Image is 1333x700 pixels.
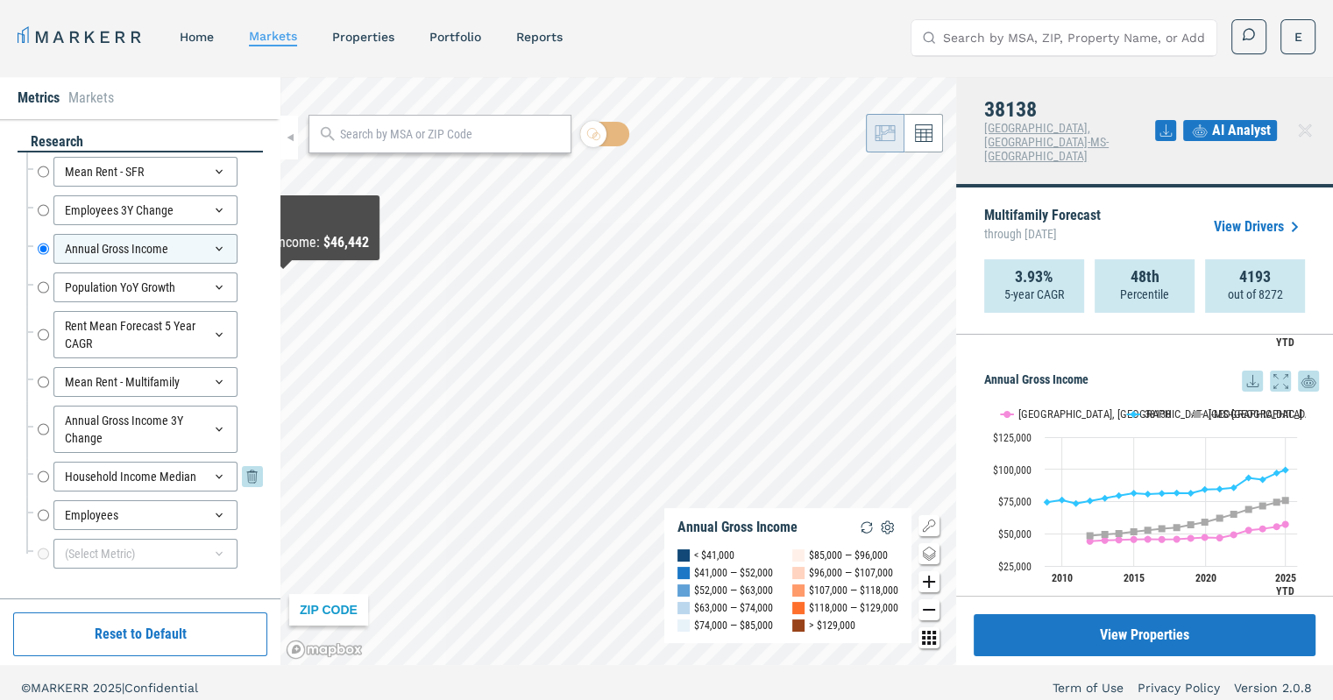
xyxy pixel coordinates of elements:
[918,543,939,564] button: Change style map button
[1259,525,1266,532] path: Thursday, 14 Dec, 19:00, 53,875.31. Memphis, TN-MS-AR.
[694,599,773,617] div: $63,000 — $74,000
[1245,506,1252,513] path: Wednesday, 14 Dec, 19:00, 68,880.54. USA.
[1173,535,1181,542] path: Thursday, 14 Dec, 19:00, 45,790.99. Memphis, TN-MS-AR.
[1124,572,1145,584] text: 2015
[1131,268,1159,286] strong: 48th
[1280,19,1315,54] button: E
[1183,120,1277,141] button: AI Analyst
[677,519,798,536] div: Annual Gross Income
[694,617,773,634] div: $74,000 — $85,000
[993,432,1032,444] text: $125,000
[974,614,1315,656] a: View Properties
[998,528,1032,541] text: $50,000
[1245,474,1252,481] path: Wednesday, 14 Dec, 19:00, 93,340.67. 38138.
[984,223,1101,245] span: through [DATE]
[1087,497,1094,504] path: Wednesday, 14 Dec, 19:00, 75,596.91. 38138.
[53,367,238,397] div: Mean Rent - Multifamily
[197,232,369,253] div: Annual Gross Income :
[1214,216,1305,237] a: View Drivers
[1259,476,1266,483] path: Thursday, 14 Dec, 19:00, 92,090.18. 38138.
[53,462,238,491] div: Household Income Median
[918,571,939,592] button: Zoom in map button
[1202,519,1209,526] path: Saturday, 14 Dec, 19:00, 59,052.65. USA.
[877,517,898,538] img: Settings
[1087,532,1094,539] path: Wednesday, 14 Dec, 19:00, 48,443.4. USA.
[1159,535,1166,542] path: Wednesday, 14 Dec, 19:00, 45,651.67. Memphis, TN-MS-AR.
[323,234,369,251] b: $46,442
[68,88,114,109] li: Markets
[286,640,363,660] a: Mapbox logo
[1274,323,1295,349] text: 2025 YTD
[1273,470,1280,477] path: Saturday, 14 Dec, 19:00, 97,214.48. 38138.
[1209,407,1302,421] text: [GEOGRAPHIC_DATA]
[1234,679,1312,696] a: Version 2.0.8
[1145,491,1152,498] path: Monday, 14 Dec, 19:00, 80,905.9. 38138.
[993,464,1032,477] text: $100,000
[18,25,145,49] a: MARKERR
[1102,494,1109,501] path: Friday, 14 Dec, 19:00, 77,573.06. 38138.
[53,539,238,569] div: (Select Metric)
[280,77,956,665] canvas: Map
[13,612,267,656] button: Reset to Default
[197,202,369,253] div: Map Tooltip Content
[1059,497,1066,504] path: Monday, 14 Dec, 19:00, 76,188. 38138.
[1053,679,1124,696] a: Term of Use
[1116,530,1123,537] path: Saturday, 14 Dec, 19:00, 50,230.26. USA.
[1131,490,1138,497] path: Sunday, 14 Dec, 19:00, 81,581.09. 38138.
[856,517,877,538] img: Reload Legend
[197,218,369,232] div: As of : [DATE]
[1120,286,1169,303] p: Percentile
[124,681,198,695] span: Confidential
[984,392,1306,611] svg: Interactive chart
[1195,572,1216,584] text: 2020
[998,561,1032,573] text: $25,000
[18,132,263,152] div: research
[332,30,394,44] a: properties
[1145,407,1171,421] text: 38138
[984,121,1109,163] span: [GEOGRAPHIC_DATA], [GEOGRAPHIC_DATA]-MS-[GEOGRAPHIC_DATA]
[516,30,563,44] a: reports
[180,30,214,44] a: home
[809,547,888,564] div: $85,000 — $96,000
[694,547,734,564] div: < $41,000
[984,98,1155,121] h4: 38138
[31,681,93,695] span: MARKERR
[1052,572,1073,584] text: 2010
[1216,514,1223,521] path: Monday, 14 Dec, 19:00, 62,151.45. USA.
[1202,485,1209,492] path: Saturday, 14 Dec, 19:00, 84,404.71. 38138.
[289,594,368,626] div: ZIP CODE
[918,599,939,620] button: Zoom out map button
[918,627,939,648] button: Other options map button
[53,272,238,302] div: Population YoY Growth
[1102,531,1109,538] path: Friday, 14 Dec, 19:00, 49,462.92. USA.
[1273,498,1280,506] path: Saturday, 14 Dec, 19:00, 74,485.16. USA.
[984,209,1101,245] p: Multifamily Forecast
[18,88,60,109] li: Metrics
[1131,528,1138,535] path: Sunday, 14 Dec, 19:00, 51,504.4. USA.
[1274,572,1295,597] text: 2025 YTD
[1202,534,1209,541] path: Saturday, 14 Dec, 19:00, 47,228.07. Memphis, TN-MS-AR.
[918,515,939,536] button: Show/Hide Legend Map Button
[53,406,238,453] div: Annual Gross Income 3Y Change
[249,29,297,43] a: markets
[197,202,369,218] div: 72301
[1188,534,1195,541] path: Friday, 14 Dec, 19:00, 46,560.22. Memphis, TN-MS-AR.
[1116,491,1123,498] path: Saturday, 14 Dec, 19:00, 79,683.29. 38138.
[1216,485,1223,492] path: Monday, 14 Dec, 19:00, 84,699.17. 38138.
[1282,466,1289,473] path: Monday, 14 Jul, 20:00, 99,528.9. 38138.
[21,681,31,695] span: ©
[1216,534,1223,541] path: Monday, 14 Dec, 19:00, 46,822.93. Memphis, TN-MS-AR.
[1239,268,1271,286] strong: 4193
[1188,490,1195,497] path: Friday, 14 Dec, 19:00, 81,559.49. 38138.
[93,681,124,695] span: 2025 |
[1282,497,1289,504] path: Monday, 14 Jul, 20:00, 75,877.66. USA.
[1087,497,1289,539] g: USA, line 3 of 3 with 15 data points.
[694,582,773,599] div: $52,000 — $63,000
[809,564,893,582] div: $96,000 — $107,000
[1228,286,1283,303] p: out of 8272
[1173,524,1181,531] path: Thursday, 14 Dec, 19:00, 54,882.3. USA.
[1145,527,1152,534] path: Monday, 14 Dec, 19:00, 52,725.9. USA.
[53,311,238,358] div: Rent Mean Forecast 5 Year CAGR
[1294,28,1302,46] span: E
[984,392,1319,611] div: Annual Gross Income. Highcharts interactive chart.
